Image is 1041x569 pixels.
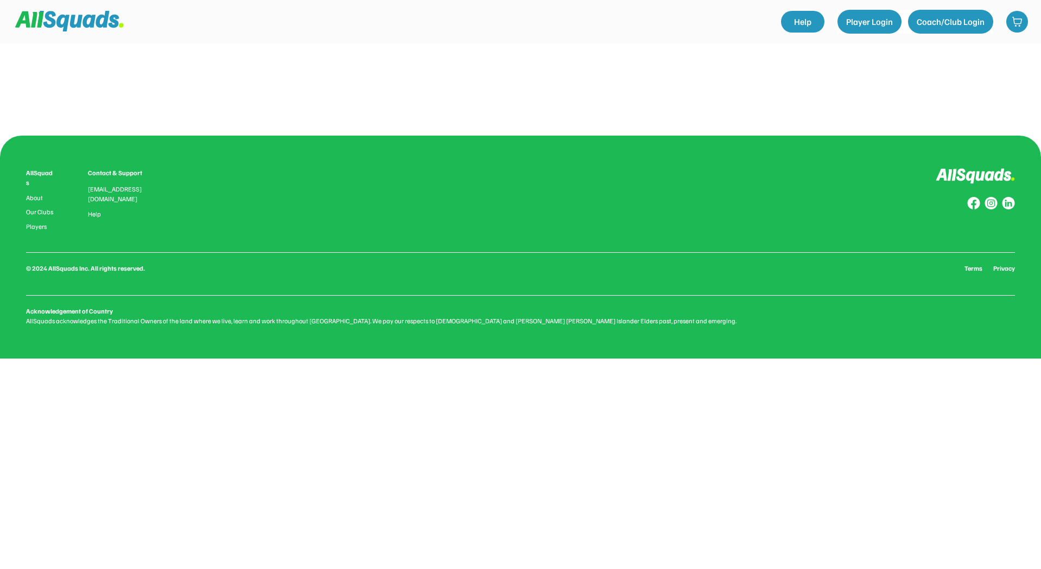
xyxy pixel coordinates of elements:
[985,197,998,210] img: Group%20copy%207.svg
[26,264,145,273] div: © 2024 AllSquads Inc. All rights reserved.
[88,210,101,218] a: Help
[967,197,980,210] img: Group%20copy%208.svg
[908,10,993,34] button: Coach/Club Login
[936,168,1015,184] img: Logo%20inverted.svg
[993,264,1015,273] a: Privacy
[26,208,55,216] a: Our Clubs
[1012,16,1023,27] img: shopping-cart-01%20%281%29.svg
[26,223,55,231] a: Players
[964,264,982,273] a: Terms
[88,184,155,204] div: [EMAIL_ADDRESS][DOMAIN_NAME]
[26,306,113,316] div: Acknowledgement of Country
[88,168,155,178] div: Contact & Support
[837,10,902,34] button: Player Login
[26,168,55,188] div: AllSquads
[26,194,55,202] a: About
[26,316,1015,326] div: AllSquads acknowledges the Traditional Owners of the land where we live, learn and work throughou...
[15,11,124,31] img: Squad%20Logo.svg
[781,11,824,33] a: Help
[1002,197,1015,210] img: Group%20copy%206.svg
